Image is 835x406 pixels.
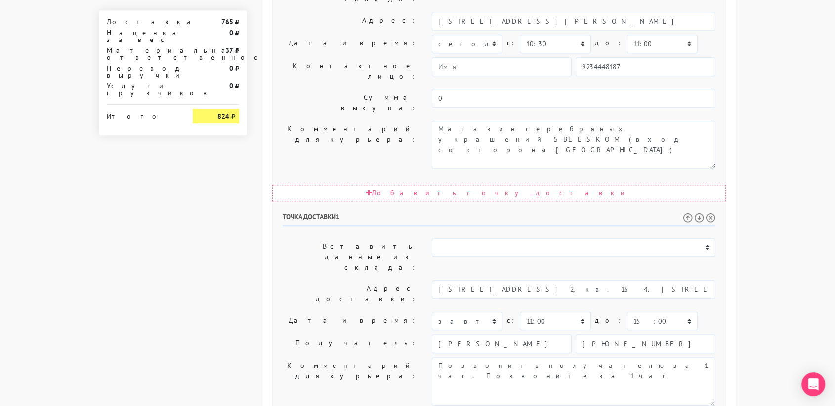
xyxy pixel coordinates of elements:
[275,280,424,308] label: Адрес доставки:
[229,64,233,73] strong: 0
[506,312,516,329] label: c:
[99,47,185,61] div: Материальная ответственность
[336,212,340,221] span: 1
[801,372,825,396] div: Open Intercom Messenger
[595,312,623,329] label: до:
[107,109,178,120] div: Итого
[225,46,233,55] strong: 37
[99,18,185,25] div: Доставка
[272,185,726,201] div: Добавить точку доставки
[217,112,229,121] strong: 824
[576,334,715,353] input: Телефон
[506,35,516,52] label: c:
[275,334,424,353] label: Получатель:
[275,57,424,85] label: Контактное лицо:
[595,35,623,52] label: до:
[432,334,572,353] input: Имя
[275,121,424,169] label: Комментарий для курьера:
[221,17,233,26] strong: 765
[99,29,185,43] div: Наценка за вес
[275,89,424,117] label: Сумма выкупа:
[275,312,424,330] label: Дата и время:
[275,357,424,406] label: Комментарий для курьера:
[99,82,185,96] div: Услуги грузчиков
[275,12,424,31] label: Адрес:
[229,81,233,90] strong: 0
[432,57,572,76] input: Имя
[99,65,185,79] div: Перевод выручки
[576,57,715,76] input: Телефон
[275,238,424,276] label: Вставить данные из склада:
[432,357,715,406] textarea: Позвонить получателю за 1 час. Позвоните за 1 час
[283,213,715,226] h6: Точка доставки
[229,28,233,37] strong: 0
[275,35,424,53] label: Дата и время:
